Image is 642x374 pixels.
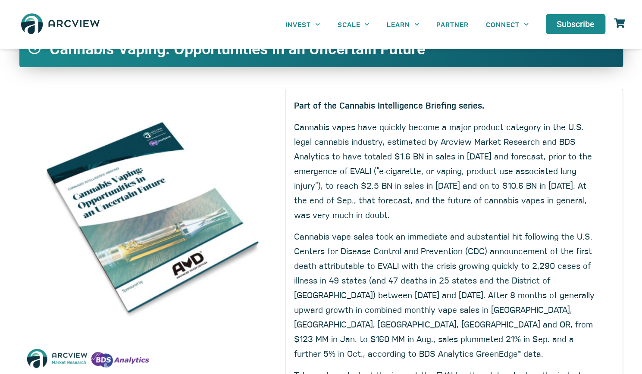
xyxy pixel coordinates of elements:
a: LEARN [378,15,428,34]
img: Arcview Market Research [26,348,89,370]
img: The Arcview Group [17,9,103,40]
a: Subscribe [546,14,605,34]
p: Cannabis vape sales took an immediate and substantial hit following the U.S. Centers for Disease ... [294,229,596,361]
a: SCALE [329,15,378,34]
h2: Cannabis Vaping: Opportunities in an Uncertain Future [50,40,577,59]
a: PARTNER [428,15,477,34]
strong: Part of the Cannabis Intelligence Briefing series. [294,99,484,111]
img: vape briefing cover isometric small [26,95,279,348]
p: Cannabis vapes have quickly become a major product category in the U.S. legal cannabis industry, ... [294,119,596,222]
a: INVEST [277,15,329,34]
a: CONNECT [477,15,537,34]
span: Subscribe [557,20,595,28]
nav: Menu [277,15,537,34]
img: static1.squarespace.com [89,349,152,370]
